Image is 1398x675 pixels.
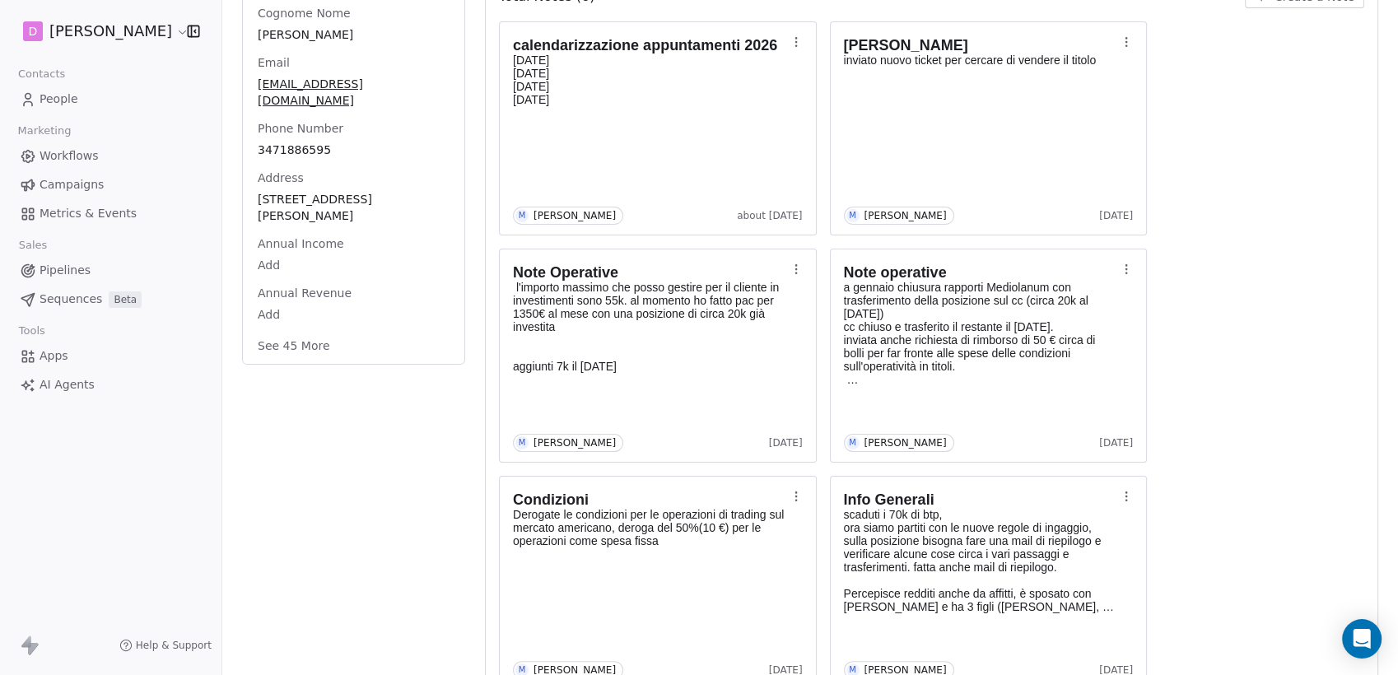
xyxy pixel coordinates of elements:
span: D [29,23,38,40]
p: Derogate le condizioni per le operazioni di trading sul mercato americano, deroga del 50%(10 €) p... [513,508,786,547]
span: Cognome Nome [254,5,354,21]
p: inviata anche richiesta di rimborso di 50 € circa di bolli per far fronte alle spese delle condiz... [844,333,1117,373]
span: Help & Support [136,639,212,652]
div: [PERSON_NAME] [534,210,616,221]
div: M [849,436,856,449]
a: Help & Support [119,639,212,652]
a: Apps [13,342,208,370]
span: [STREET_ADDRESS][PERSON_NAME] [258,191,450,224]
span: Sales [12,233,54,258]
p: inviato nuovo ticket per cercare di vendere il titolo [844,54,1117,67]
span: Annual Revenue [254,285,355,301]
h1: Note operative [844,264,1117,281]
span: Add [258,257,450,273]
div: [PERSON_NAME] [864,437,947,449]
p: aggiunti 7k il [DATE] [513,360,786,373]
span: [DATE] [769,436,803,449]
span: [EMAIL_ADDRESS][DOMAIN_NAME] [258,76,450,109]
a: AI Agents [13,371,208,398]
p: scaduti i 70k di btp, [844,508,1117,521]
span: Beta [109,291,142,308]
p: [DATE] [513,54,786,67]
p: cc chiuso e trasferito il restante il [DATE]. [844,320,1117,333]
h1: [PERSON_NAME] [844,37,1117,54]
button: D[PERSON_NAME] [20,17,175,45]
span: Metrics & Events [40,205,137,222]
div: M [849,209,856,222]
p: Percepisce redditi anche da affitti, è sposato con [PERSON_NAME] e ha 3 figli ([PERSON_NAME], [PE... [844,587,1117,613]
a: People [13,86,208,113]
h1: calendarizzazione appuntamenti 2026 [513,37,786,54]
a: Metrics & Events [13,200,208,227]
h1: Condizioni [513,491,786,508]
h1: Note Operative [513,264,786,281]
span: AI Agents [40,376,95,393]
a: SequencesBeta [13,286,208,313]
div: M [519,436,526,449]
p: [DATE] [513,93,786,106]
p: a gennaio chiusura rapporti Mediolanum con trasferimento della posizione sul cc (circa 20k al [DA... [844,281,1117,320]
span: Pipelines [40,262,91,279]
span: Annual Income [254,235,347,252]
div: M [519,209,526,222]
a: Pipelines [13,257,208,284]
span: Campaigns [40,176,104,193]
a: Workflows [13,142,208,170]
button: See 45 More [248,331,340,361]
div: Open Intercom Messenger [1342,619,1382,659]
span: Sequences [40,291,102,308]
span: People [40,91,78,108]
span: Phone Number [254,120,347,137]
span: 3471886595 [258,142,450,158]
span: Email [254,54,293,71]
div: [PERSON_NAME] [534,437,616,449]
div: Swipe OneSwipe One [243,5,464,364]
a: Campaigns [13,171,208,198]
span: Tools [12,319,52,343]
span: Address [254,170,307,186]
p: [DATE] [513,67,786,80]
span: l'importo massimo che posso gestire per il cliente in investimenti sono 55k. al momento ho fatto ... [513,281,782,333]
span: [PERSON_NAME] [258,26,450,43]
span: Marketing [11,119,78,143]
p: sulla posizione bisogna fare una mail di riepilogo e verificare alcune cose circa i vari passaggi... [844,534,1117,574]
div: [PERSON_NAME] [864,210,947,221]
p: [DATE] [513,80,786,93]
span: Apps [40,347,68,365]
h1: Info Generali [844,491,1117,508]
span: Workflows [40,147,99,165]
span: [DATE] [1099,209,1133,222]
span: about [DATE] [737,209,802,222]
span: Contacts [11,62,72,86]
span: [DATE] [1099,436,1133,449]
p: ora siamo partiti con le nuove regole di ingaggio, [844,521,1117,534]
span: Add [258,306,450,323]
span: [PERSON_NAME] [49,21,172,42]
